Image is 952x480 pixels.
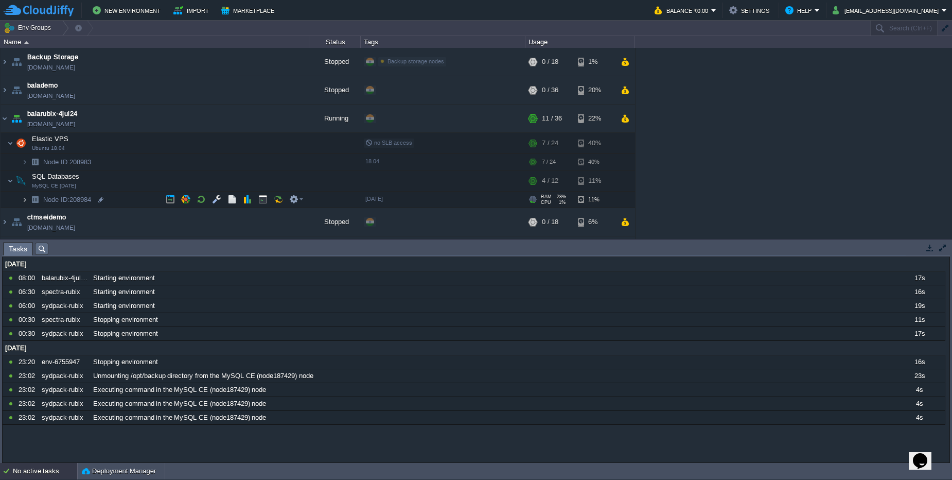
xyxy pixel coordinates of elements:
div: 4 / 12 [542,170,558,191]
img: AMDAwAAAACH5BAEAAAAALAAAAAABAAEAAAICRAEAOw== [9,105,24,132]
span: Stopping environment [93,329,158,338]
span: 18.04 [365,158,379,164]
img: AMDAwAAAACH5BAEAAAAALAAAAAABAAEAAAICRAEAOw== [7,170,13,191]
div: 11% [578,192,611,208]
span: Node ID: [43,196,69,203]
div: Tags [361,36,525,48]
div: Stopped [309,208,361,236]
span: SQL Databases [31,172,81,181]
div: env-6755947 [39,355,90,369]
img: AMDAwAAAACH5BAEAAAAALAAAAAABAAEAAAICRAEAOw== [9,208,24,236]
div: 1% [578,48,611,76]
a: Node ID:208983 [42,158,93,166]
div: 40% [578,154,611,170]
div: [DATE] [3,258,945,271]
div: 0 / 18 [542,208,558,236]
img: AMDAwAAAACH5BAEAAAAALAAAAAABAAEAAAICRAEAOw== [22,192,28,208]
div: Stopped [309,48,361,76]
div: sydpack-rubix [39,369,90,383]
span: [DOMAIN_NAME] [27,62,75,73]
span: Backup storage nodes [387,58,444,64]
div: 0 / 18 [542,48,558,76]
div: 00:30 [19,313,38,327]
a: balarubix-4jul24 [27,109,78,119]
div: [DATE] [3,341,945,355]
span: Unmounting /opt/backup directory from the MySQL CE (node187429) node [93,371,313,381]
div: No active tasks [13,463,77,479]
div: 19s [894,299,944,313]
button: Deployment Manager [82,466,156,476]
img: AMDAwAAAACH5BAEAAAAALAAAAAABAAEAAAICRAEAOw== [22,154,28,170]
span: MySQL CE [DATE] [32,183,76,189]
a: Elastic VPSUbuntu 18.04 [31,135,70,143]
div: 20% [578,76,611,104]
div: 4s [894,383,944,397]
div: 23:02 [19,383,38,397]
span: Executing command in the MySQL CE (node187429) node [93,399,266,408]
div: 4s [894,411,944,424]
span: Stopping environment [93,357,158,367]
span: balademo [27,80,58,91]
img: AMDAwAAAACH5BAEAAAAALAAAAAABAAEAAAICRAEAOw== [1,76,9,104]
a: Backup Storage [27,52,78,62]
button: Marketplace [221,4,277,16]
div: 17s [894,271,944,285]
span: Executing command in the MySQL CE (node187429) node [93,413,266,422]
a: ctmseidemo [27,212,66,222]
div: 11s [894,313,944,327]
img: AMDAwAAAACH5BAEAAAAALAAAAAABAAEAAAICRAEAOw== [28,192,42,208]
iframe: chat widget [909,439,942,470]
span: Tasks [9,243,27,255]
div: 23:20 [19,355,38,369]
img: AMDAwAAAACH5BAEAAAAALAAAAAABAAEAAAICRAEAOw== [9,48,24,76]
button: Balance ₹0.00 [655,4,711,16]
a: Node ID:208984 [42,195,93,204]
span: Starting environment [93,273,155,283]
div: 22% [578,105,611,132]
div: 0 / 28 [542,236,558,264]
img: AMDAwAAAACH5BAEAAAAALAAAAAABAAEAAAICRAEAOw== [24,41,29,44]
div: 23:02 [19,369,38,383]
img: AMDAwAAAACH5BAEAAAAALAAAAAABAAEAAAICRAEAOw== [28,154,42,170]
a: [DOMAIN_NAME] [27,91,75,101]
div: Usage [526,36,634,48]
span: [DOMAIN_NAME] [27,222,75,233]
div: 23:02 [19,411,38,424]
div: Stopped [309,236,361,264]
div: sydpack-rubix [39,383,90,397]
div: sydpack-rubix [39,397,90,410]
span: 28% [556,194,566,199]
div: 11% [578,170,611,191]
span: 1% [555,200,566,205]
div: 16% [578,236,611,264]
div: 17s [894,327,944,340]
div: 23:02 [19,397,38,410]
span: 208983 [42,158,93,166]
button: Settings [729,4,772,16]
div: 00:30 [19,327,38,340]
span: Starting environment [93,287,155,297]
div: 06:30 [19,285,38,299]
div: sydpack-rubix [39,411,90,424]
div: 4s [894,397,944,410]
div: 08:00 [19,271,38,285]
span: Node ID: [43,158,69,166]
span: no SLB access [365,140,412,146]
button: New Environment [93,4,164,16]
a: [DOMAIN_NAME] [27,119,75,129]
button: Env Groups [4,21,55,35]
span: Executing command in the MySQL CE (node187429) node [93,385,266,395]
span: Elastic VPS [31,134,70,143]
div: 6% [578,208,611,236]
img: CloudJiffy [4,4,74,17]
span: RAM [541,194,552,199]
img: AMDAwAAAACH5BAEAAAAALAAAAAABAAEAAAICRAEAOw== [1,48,9,76]
div: Running [309,105,361,132]
div: spectra-rubix [39,285,90,299]
div: sydpack-rubix [39,327,90,340]
button: [EMAIL_ADDRESS][DOMAIN_NAME] [833,4,942,16]
div: 0 / 36 [542,76,558,104]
